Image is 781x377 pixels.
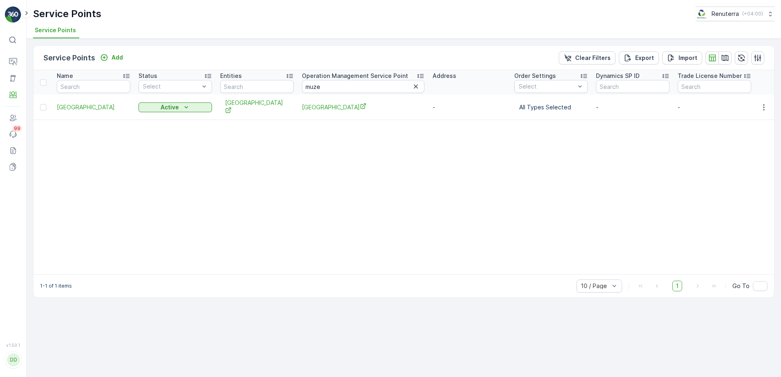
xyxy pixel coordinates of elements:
[662,51,702,64] button: Import
[14,125,20,132] p: 99
[40,104,47,111] div: Toggle Row Selected
[742,11,763,17] p: ( +04:00 )
[57,103,130,111] a: Muzeria Medical Centre
[138,72,157,80] p: Status
[220,72,242,80] p: Entities
[696,9,708,18] img: Screenshot_2024-07-26_at_13.33.01.png
[712,10,739,18] p: Renuterra
[35,26,76,34] span: Service Points
[302,103,424,111] a: Muzeria Medical Centre
[57,103,130,111] span: [GEOGRAPHIC_DATA]
[7,353,20,366] div: DD
[138,102,212,112] button: Active
[302,72,408,80] p: Operation Management Service Point
[97,53,126,62] button: Add
[678,80,751,93] input: Search
[302,80,424,93] input: Search
[678,72,742,80] p: Trade License Number
[143,82,199,91] p: Select
[302,103,424,111] span: [GEOGRAPHIC_DATA]
[43,52,95,64] p: Service Points
[596,72,640,80] p: Dynamics SP ID
[112,53,123,62] p: Add
[514,72,556,80] p: Order Settings
[220,80,294,93] input: Search
[5,7,21,23] img: logo
[678,103,751,111] p: -
[678,54,697,62] p: Import
[40,283,72,289] p: 1-1 of 1 items
[596,103,669,111] p: -
[5,349,21,370] button: DD
[57,80,130,93] input: Search
[619,51,659,64] button: Export
[596,80,669,93] input: Search
[732,282,750,290] span: Go To
[519,82,575,91] p: Select
[57,72,73,80] p: Name
[5,126,21,142] a: 99
[33,7,101,20] p: Service Points
[575,54,611,62] p: Clear Filters
[635,54,654,62] p: Export
[428,95,510,120] td: -
[559,51,616,64] button: Clear Filters
[5,343,21,348] span: v 1.50.1
[225,99,289,115] a: Muzeria Medical Centre
[672,281,682,291] span: 1
[696,7,774,21] button: Renuterra(+04:00)
[161,103,179,111] p: Active
[433,72,456,80] p: Address
[519,103,583,111] p: All Types Selected
[225,99,289,115] span: [GEOGRAPHIC_DATA]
